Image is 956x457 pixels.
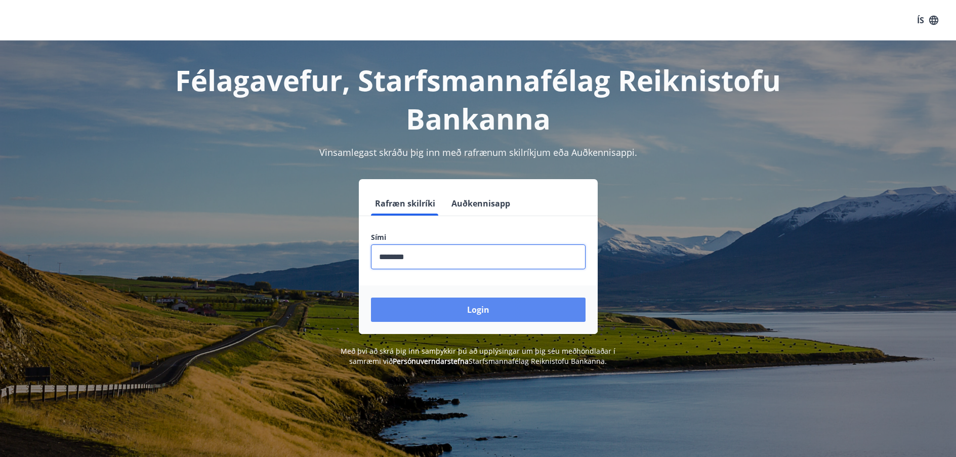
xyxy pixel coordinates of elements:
a: Persónuverndarstefna [393,356,469,366]
button: Rafræn skilríki [371,191,439,216]
button: Auðkennisapp [447,191,514,216]
span: Með því að skrá þig inn samþykkir þú að upplýsingar um þig séu meðhöndlaðar í samræmi við Starfsm... [341,346,615,366]
h1: Félagavefur, Starfsmannafélag Reiknistofu Bankanna [126,61,830,138]
button: ÍS [911,11,944,29]
label: Sími [371,232,586,242]
button: Login [371,298,586,322]
span: Vinsamlegast skráðu þig inn með rafrænum skilríkjum eða Auðkennisappi. [319,146,637,158]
